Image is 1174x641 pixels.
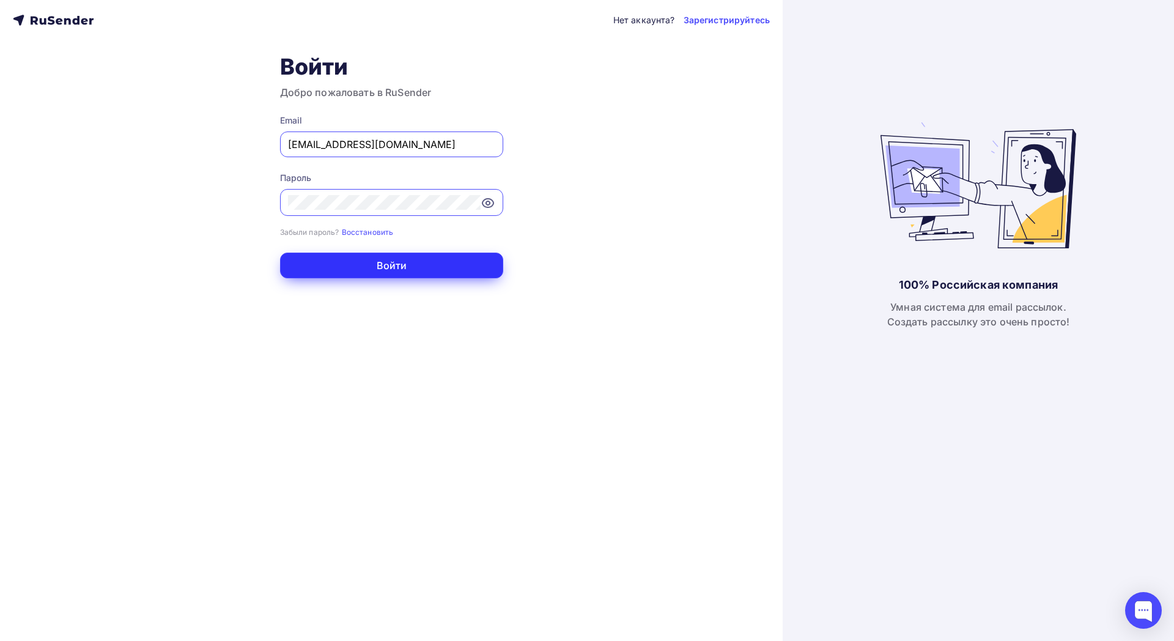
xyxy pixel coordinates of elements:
a: Зарегистрируйтесь [684,14,770,26]
div: Умная система для email рассылок. Создать рассылку это очень просто! [887,300,1070,329]
button: Войти [280,253,503,278]
h3: Добро пожаловать в RuSender [280,85,503,100]
input: Укажите свой email [288,137,495,152]
div: Нет аккаунта? [613,14,675,26]
small: Восстановить [342,228,394,237]
h1: Войти [280,53,503,80]
div: Email [280,114,503,127]
small: Забыли пароль? [280,228,339,237]
a: Восстановить [342,226,394,237]
div: 100% Российская компания [899,278,1058,292]
div: Пароль [280,172,503,184]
